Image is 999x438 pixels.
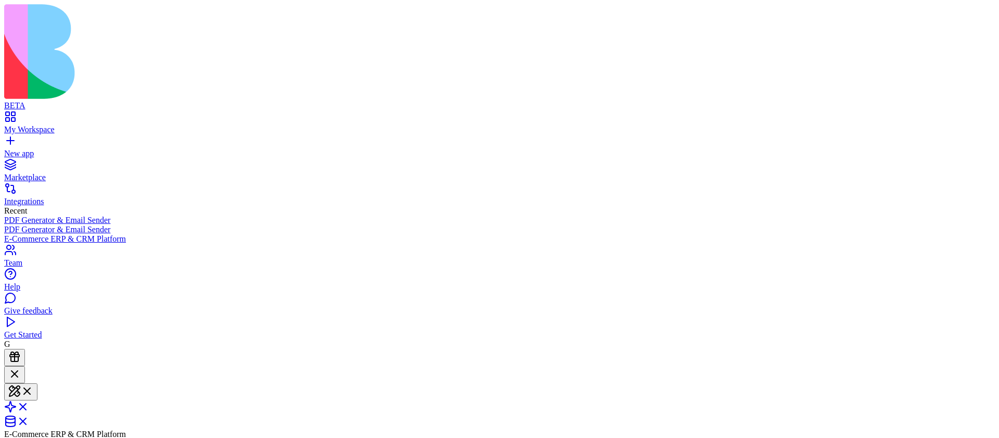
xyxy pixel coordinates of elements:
[4,4,422,99] img: logo
[4,330,995,340] div: Get Started
[4,197,995,206] div: Integrations
[4,258,995,268] div: Team
[4,297,995,316] a: Give feedback
[4,225,995,234] a: PDF Generator & Email Sender
[4,206,27,215] span: Recent
[4,140,995,158] a: New app
[4,149,995,158] div: New app
[4,321,995,340] a: Get Started
[4,125,995,134] div: My Workspace
[4,234,995,244] a: E-Commerce ERP & CRM Platform
[4,282,995,292] div: Help
[4,340,10,348] span: G
[4,249,995,268] a: Team
[4,116,995,134] a: My Workspace
[4,273,995,292] a: Help
[4,306,995,316] div: Give feedback
[4,216,995,225] a: PDF Generator & Email Sender
[4,101,995,110] div: BETA
[4,187,995,206] a: Integrations
[4,173,995,182] div: Marketplace
[4,92,995,110] a: BETA
[4,164,995,182] a: Marketplace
